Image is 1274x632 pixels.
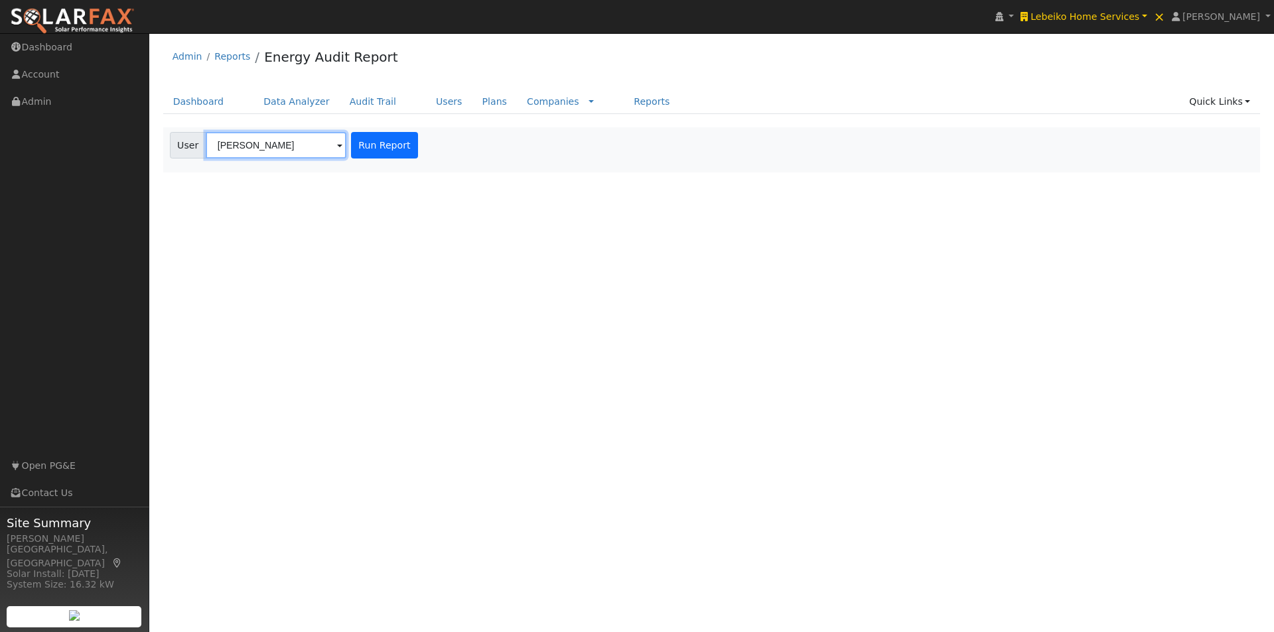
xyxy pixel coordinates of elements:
[7,578,142,592] div: System Size: 16.32 kW
[69,610,80,621] img: retrieve
[253,90,340,114] a: Data Analyzer
[7,567,142,581] div: Solar Install: [DATE]
[527,96,579,107] a: Companies
[214,51,250,62] a: Reports
[10,7,135,35] img: SolarFax
[163,90,234,114] a: Dashboard
[351,132,418,158] button: Run Report
[1154,9,1165,25] span: ×
[206,132,346,158] input: Select a User
[1179,90,1260,114] a: Quick Links
[264,49,397,65] a: Energy Audit Report
[7,542,142,570] div: [GEOGRAPHIC_DATA], [GEOGRAPHIC_DATA]
[173,51,202,62] a: Admin
[426,90,472,114] a: Users
[7,532,142,546] div: [PERSON_NAME]
[624,90,679,114] a: Reports
[170,132,206,158] span: User
[1182,11,1260,22] span: [PERSON_NAME]
[1030,11,1139,22] span: Lebeiko Home Services
[7,514,142,532] span: Site Summary
[472,90,517,114] a: Plans
[111,558,123,568] a: Map
[340,90,406,114] a: Audit Trail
